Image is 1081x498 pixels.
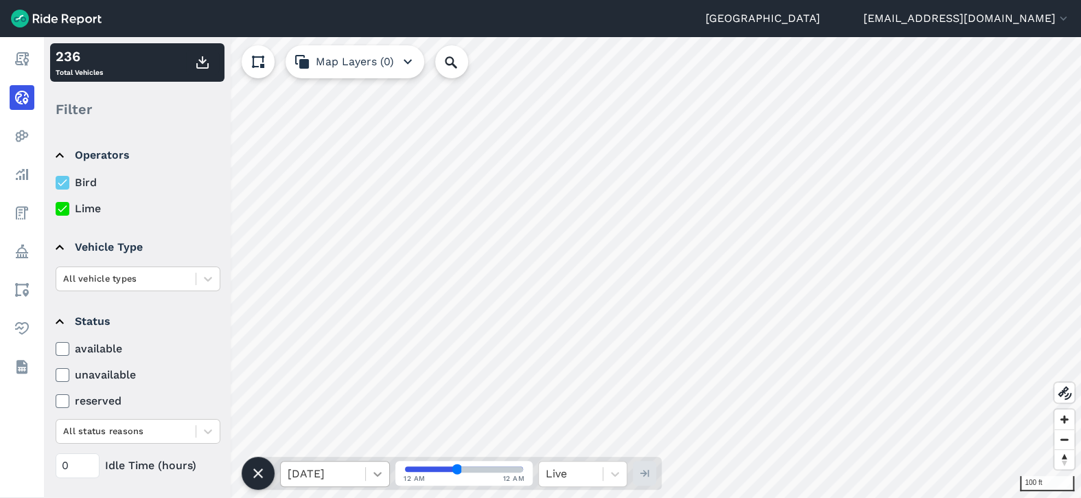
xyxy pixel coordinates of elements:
summary: Status [56,302,218,341]
div: Filter [50,88,224,131]
label: reserved [56,393,220,409]
img: Ride Report [11,10,102,27]
canvas: Map [44,37,1081,498]
label: Bird [56,174,220,191]
input: Search Location or Vehicles [435,45,490,78]
label: available [56,341,220,357]
label: Lime [56,201,220,217]
a: Policy [10,239,34,264]
a: Analyze [10,162,34,187]
div: Total Vehicles [56,46,103,79]
button: [EMAIL_ADDRESS][DOMAIN_NAME] [863,10,1070,27]
div: 100 ft [1020,476,1074,491]
div: 236 [56,46,103,67]
a: Realtime [10,85,34,110]
div: Idle Time (hours) [56,453,220,478]
a: [GEOGRAPHIC_DATA] [706,10,820,27]
button: Map Layers (0) [286,45,424,78]
button: Zoom in [1054,409,1074,429]
span: 12 AM [404,473,426,484]
button: Reset bearing to north [1054,449,1074,469]
a: Fees [10,201,34,225]
summary: Operators [56,136,218,174]
button: Zoom out [1054,429,1074,449]
a: Health [10,316,34,341]
a: Areas [10,278,34,302]
a: Heatmaps [10,124,34,148]
summary: Vehicle Type [56,228,218,267]
span: 12 AM [503,473,525,484]
a: Datasets [10,354,34,379]
label: unavailable [56,367,220,383]
a: Report [10,47,34,71]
